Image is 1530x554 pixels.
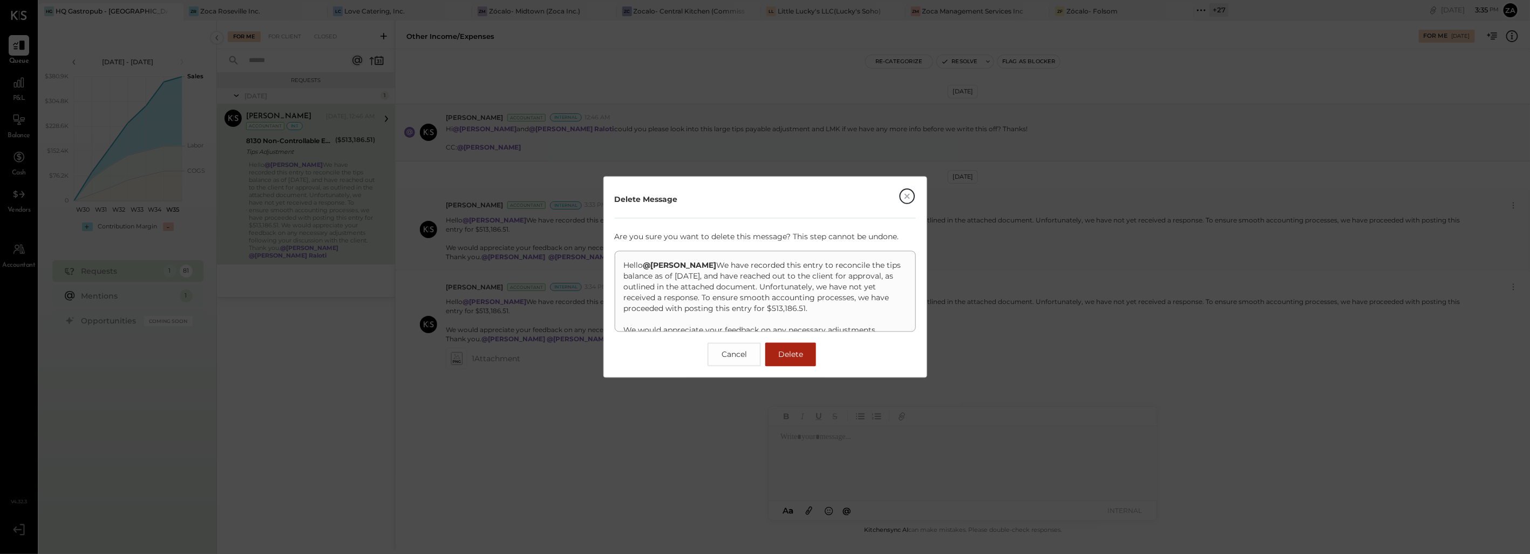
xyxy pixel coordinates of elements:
div: Delete Message [615,194,678,205]
button: Delete [765,343,816,367]
p: Are you sure you want to delete this message? This step cannot be undone. [615,232,916,242]
span: Delete [778,350,803,360]
div: We would appreciate your feedback on any necessary adjustments following your discussion with the... [624,325,907,347]
strong: @[PERSON_NAME] [643,261,717,271]
span: Cancel [722,350,747,360]
button: Cancel [708,343,761,367]
p: Hello We have recorded this entry to reconcile the tips balance as of [DATE], and have reached ou... [624,260,907,357]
